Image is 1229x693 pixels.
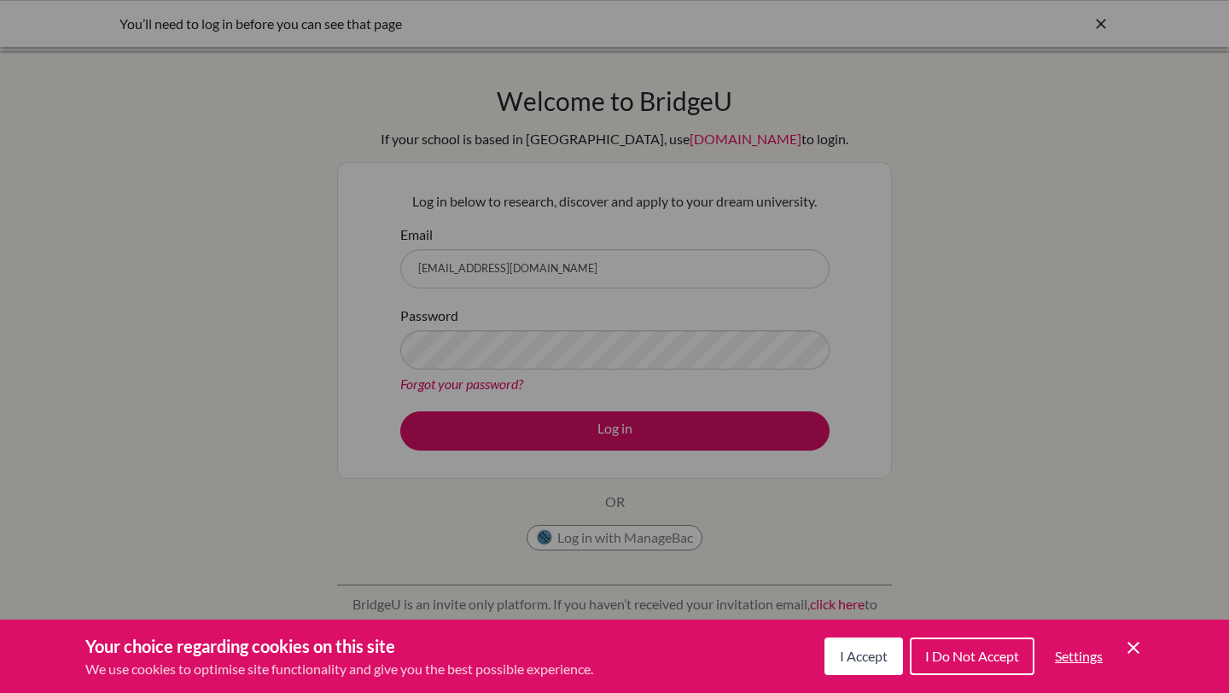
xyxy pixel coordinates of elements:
button: Settings [1041,639,1116,673]
span: I Do Not Accept [925,648,1019,664]
h3: Your choice regarding cookies on this site [85,633,593,659]
span: I Accept [840,648,888,664]
button: I Do Not Accept [910,638,1034,675]
p: We use cookies to optimise site functionality and give you the best possible experience. [85,659,593,679]
button: Save and close [1123,638,1144,658]
span: Settings [1055,648,1103,664]
button: I Accept [824,638,903,675]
